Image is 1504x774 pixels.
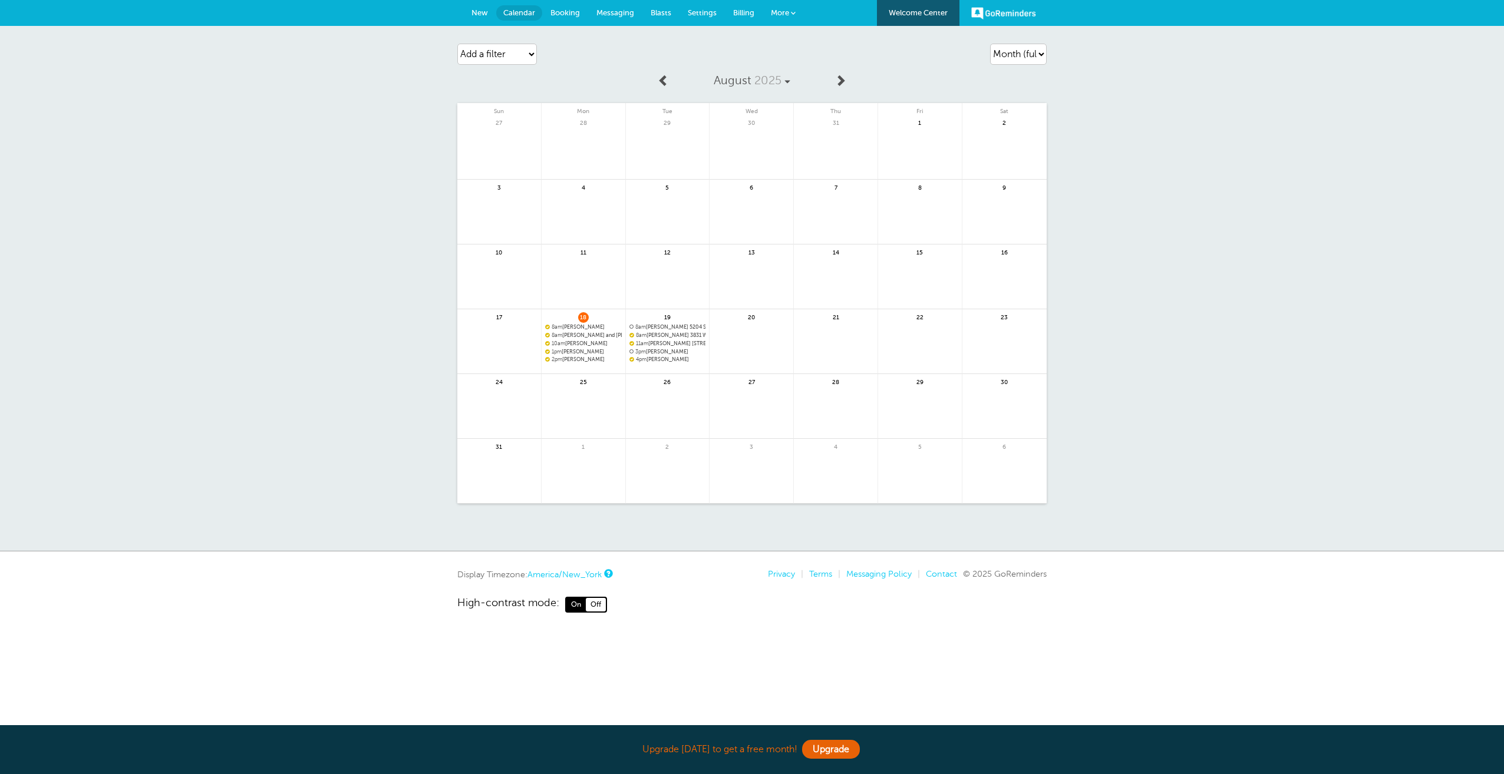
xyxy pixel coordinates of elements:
span: More [771,8,789,17]
span: Calendar [503,8,535,17]
span: 9 [999,183,1010,191]
span: 31 [494,442,504,451]
span: 24 [494,377,504,386]
span: 29 [662,118,672,127]
a: Terms [809,569,832,578]
span: 27 [494,118,504,127]
span: 16 [999,247,1010,256]
span: 6 [999,442,1010,451]
span: Confirmed. Changing the appointment date will unconfirm the appointment. [545,340,549,345]
span: Confirmed. Changing the appointment date will unconfirm the appointment. [545,332,549,337]
span: 17 [494,312,504,321]
span: Fri [878,103,962,115]
span: © 2025 GoReminders [963,569,1047,578]
a: 3pm[PERSON_NAME] [629,349,706,355]
span: 1pm [552,349,562,355]
span: Confirmed. Changing the appointment date will unconfirm the appointment. [629,340,633,345]
span: 5 [662,183,672,191]
span: 29 [915,377,925,386]
span: 26 [662,377,672,386]
span: Blasts [651,8,671,17]
span: 19 [662,312,672,321]
span: 4 [578,183,589,191]
span: 27 [746,377,757,386]
a: 8am[PERSON_NAME] and [PERSON_NAME] [545,332,622,339]
span: 23 [999,312,1010,321]
a: Upgrade [802,740,860,759]
span: 12 [662,247,672,256]
a: Messaging Policy [846,569,912,578]
span: Mon [542,103,625,115]
span: 10 [494,247,504,256]
span: 11 [578,247,589,256]
span: Sat [962,103,1047,115]
li: | [832,569,840,579]
span: 4 [830,442,841,451]
span: August [714,74,751,87]
li: | [912,569,920,579]
span: 2 [999,118,1010,127]
span: Confirmed. Changing the appointment date will unconfirm the appointment. [629,332,633,337]
a: Calendar [496,5,542,21]
span: 28 [830,377,841,386]
span: 13 [746,247,757,256]
span: 14 [830,247,841,256]
span: 3 [494,183,504,191]
span: amee shah [545,324,622,330]
a: Contact [926,569,957,578]
span: 25 [578,377,589,386]
span: 8am [636,332,647,338]
span: Confirmed. Changing the appointment date will unconfirm the appointment. [629,356,633,361]
div: Upgrade [DATE] to get a free month! [457,737,1047,762]
span: 1 [915,118,925,127]
span: 1 [578,442,589,451]
a: Privacy [768,569,795,578]
li: | [795,569,803,579]
span: Billing [733,8,754,17]
span: Confirmed. Changing the appointment date will unconfirm the appointment. [545,349,549,353]
a: 10am[PERSON_NAME] [545,340,622,347]
a: 11am[PERSON_NAME] [STREET_ADDRESS] [629,340,706,347]
span: 4pm [636,356,647,362]
span: Desean Dewalt [545,349,622,355]
a: America/New_York [527,570,602,579]
span: Messaging [596,8,634,17]
a: August 2025 [676,68,828,94]
span: 30 [746,118,757,127]
span: 21 [830,312,841,321]
a: 1pm[PERSON_NAME] [545,349,622,355]
span: 8am [552,332,562,338]
span: Sun [457,103,541,115]
span: Thu [794,103,878,115]
span: 31 [830,118,841,127]
span: 18 [578,312,589,321]
span: 6 [746,183,757,191]
span: 11am [636,340,648,346]
span: Tara Lucas 3831 Willowood dr clemmons [629,332,706,339]
span: High-contrast mode: [457,597,559,612]
span: Sonya [629,349,706,355]
span: 20 [746,312,757,321]
span: 28 [578,118,589,127]
a: This is the timezone being used to display dates and times to you on this device. Click the timez... [604,570,611,577]
a: 8am[PERSON_NAME] 3831 Willowood [PERSON_NAME] [629,332,706,339]
span: Tue [626,103,710,115]
span: 2pm [552,356,562,362]
a: 8am[PERSON_NAME] 5204 Switchback [PERSON_NAME] point [629,324,706,330]
span: 2 [662,442,672,451]
span: 2025 [754,74,781,87]
a: 8am[PERSON_NAME] [545,324,622,330]
span: 8 [915,183,925,191]
span: Beverly Allen 4102 landerwood ct greensboro [629,340,706,347]
span: Gangineni [545,356,622,363]
span: On [566,598,586,611]
span: 10am [552,340,565,346]
span: 3 [746,442,757,451]
a: High-contrast mode: On Off [457,597,1047,612]
span: Deborah Huie m [629,356,706,363]
span: 22 [915,312,925,321]
span: 8am [552,324,562,330]
a: 2pm[PERSON_NAME] [545,356,622,363]
span: Wed [710,103,793,115]
span: 3pm [635,349,646,355]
